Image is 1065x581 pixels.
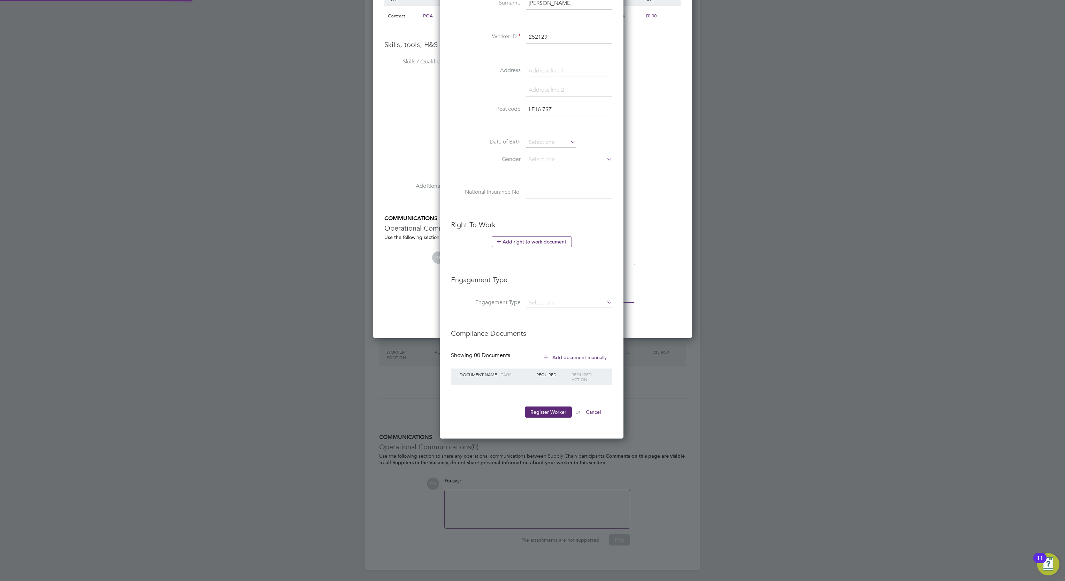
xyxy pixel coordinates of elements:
input: Address line 1 [526,65,612,77]
label: Worker ID [451,33,521,40]
input: Select one [526,137,576,148]
button: Cancel [580,406,606,418]
span: DB [432,251,444,264]
span: 00 Documents [474,352,510,359]
li: or [451,406,612,425]
label: Tools [384,148,454,155]
div: Showing [451,352,512,359]
span: POA [423,13,433,19]
h3: Compliance Documents [451,322,612,338]
label: National Insurance No. [451,188,521,196]
div: Required Action [570,369,605,385]
h3: Operational Communications [384,224,681,233]
label: Address [451,67,521,74]
div: Contract [386,6,421,26]
h3: Skills, tools, H&S [384,40,681,49]
div: Tags [499,369,535,380]
input: Select one [526,155,612,165]
label: Post code [451,106,521,113]
span: £0.00 [645,13,657,19]
div: Required [535,369,570,380]
label: Engagement Type [451,299,521,306]
label: Additional H&S [384,183,454,190]
label: Date of Birth [451,138,521,146]
h3: Right To Work [451,220,612,229]
div: Use the following section to share any operational communications between Supply Chain participants. [384,234,681,240]
div: 11 [1037,558,1043,567]
div: Document Name [458,369,499,380]
input: Select one [526,298,612,308]
label: Gender [451,156,521,163]
h5: COMMUNICATIONS [384,215,681,222]
button: Add right to work document [492,236,572,247]
button: Register Worker [525,406,572,418]
h3: Engagement Type [451,268,612,284]
label: Skills / Qualifications [384,58,454,65]
button: Open Resource Center, 11 new notifications [1037,553,1059,575]
button: Add document manually [539,352,612,363]
input: Address line 2 [526,84,612,96]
